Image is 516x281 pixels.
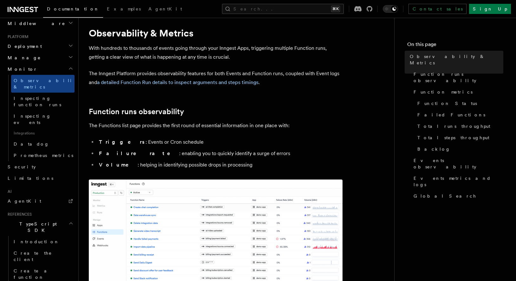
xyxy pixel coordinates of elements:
[415,98,503,109] a: Function Status
[414,89,473,95] span: Function metrics
[411,155,503,173] a: Events observability
[14,114,51,125] span: Inspecting events
[8,176,53,181] span: Limitations
[103,2,145,17] a: Examples
[107,6,141,11] span: Examples
[97,149,343,158] li: : enabling you to quickly identify a surge of errors
[148,6,182,11] span: AgentKit
[11,93,75,110] a: Inspecting function runs
[89,69,343,87] p: The Inngest Platform provides observability features for both Events and Function runs, coupled w...
[417,123,490,129] span: Total runs throughput
[417,112,485,118] span: Failed Functions
[99,162,138,168] strong: Volume
[407,51,503,69] a: Observability & Metrics
[5,218,75,236] button: TypeScript SDK
[14,96,61,107] span: Inspecting function runs
[411,69,503,86] a: Function runs observability
[222,4,344,14] button: Search...⌘K
[5,189,12,194] span: AI
[11,138,75,150] a: Datadog
[145,2,186,17] a: AgentKit
[414,175,503,188] span: Events metrics and logs
[5,173,75,184] a: Limitations
[469,4,511,14] a: Sign Up
[5,221,69,233] span: TypeScript SDK
[411,190,503,202] a: Global Search
[5,75,75,161] div: Monitor
[8,164,36,169] span: Security
[97,79,258,85] a: a detailed Function Run details to inspect arguments and steps timings
[11,110,75,128] a: Inspecting events
[5,195,75,207] a: AgentKit
[99,150,179,156] strong: Failure rate
[5,52,75,63] button: Manage
[43,2,103,18] a: Documentation
[14,251,52,262] span: Create the client
[11,128,75,138] span: Integrations
[14,239,59,244] span: Introduction
[417,100,477,107] span: Function Status
[414,193,476,199] span: Global Search
[14,153,73,158] span: Prometheus metrics
[415,121,503,132] a: Total runs throughput
[410,53,503,66] span: Observability & Metrics
[5,34,29,39] span: Platform
[11,150,75,161] a: Prometheus metrics
[89,107,184,116] a: Function runs observability
[5,63,75,75] button: Monitor
[5,66,37,72] span: Monitor
[411,173,503,190] a: Events metrics and logs
[5,55,41,61] span: Manage
[47,6,99,11] span: Documentation
[14,78,79,89] span: Observability & metrics
[331,6,340,12] kbd: ⌘K
[89,27,343,39] h1: Observability & Metrics
[5,212,32,217] span: References
[414,157,503,170] span: Events observability
[414,71,503,84] span: Function runs observability
[97,160,343,169] li: : helping in identifying possible drops in processing
[5,41,75,52] button: Deployment
[14,268,51,280] span: Create a function
[97,138,343,147] li: : Events or Cron schedule
[407,41,503,51] h4: On this page
[415,109,503,121] a: Failed Functions
[11,75,75,93] a: Observability & metrics
[5,161,75,173] a: Security
[415,132,503,143] a: Total steps throughput
[411,86,503,98] a: Function metrics
[99,139,146,145] strong: Triggers
[408,4,467,14] a: Contact sales
[14,141,49,147] span: Datadog
[383,5,398,13] button: Toggle dark mode
[11,236,75,247] a: Introduction
[5,18,75,29] button: Middleware
[8,199,41,204] span: AgentKit
[417,134,489,141] span: Total steps throughput
[5,20,65,27] span: Middleware
[89,121,343,130] p: The Functions list page provides the first round of essential information in one place with:
[89,44,343,62] p: With hundreds to thousands of events going through your Inngest Apps, triggering multiple Functio...
[11,247,75,265] a: Create the client
[5,43,42,49] span: Deployment
[417,146,450,152] span: Backlog
[415,143,503,155] a: Backlog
